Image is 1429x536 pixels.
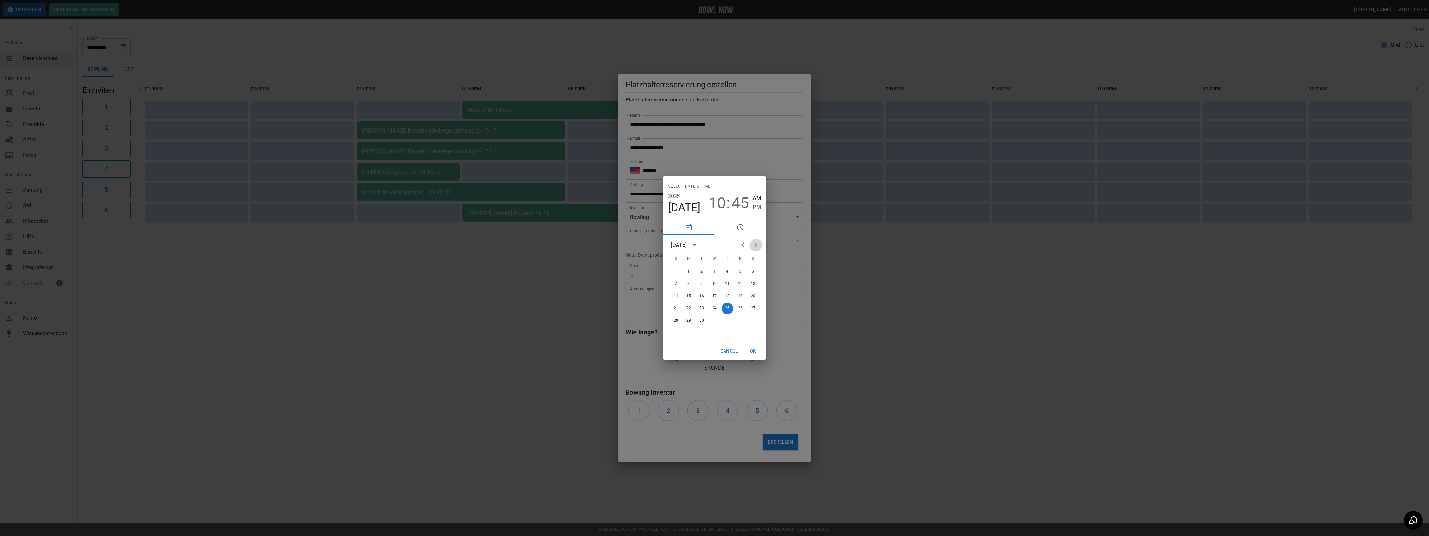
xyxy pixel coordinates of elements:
[749,239,762,251] button: Next month
[722,252,733,265] span: Thursday
[747,278,759,290] button: 13
[663,220,714,235] button: pick date
[670,278,682,290] button: 7
[696,252,707,265] span: Tuesday
[696,303,707,314] button: 23
[696,315,707,326] button: 30
[709,278,720,290] button: 10
[670,303,682,314] button: 21
[747,290,759,302] button: 20
[722,266,733,277] button: 4
[734,252,746,265] span: Friday
[683,290,695,302] button: 15
[734,303,746,314] button: 26
[722,290,733,302] button: 18
[670,315,682,326] button: 28
[709,266,720,277] button: 3
[708,194,726,212] button: 10
[670,290,682,302] button: 14
[734,290,746,302] button: 19
[709,252,720,265] span: Wednesday
[671,241,687,249] div: [DATE]
[743,345,763,357] button: OK
[683,252,695,265] span: Monday
[683,303,695,314] button: 22
[714,220,766,235] button: pick time
[696,278,707,290] button: 9
[668,182,711,192] span: Select date & time
[753,203,761,212] button: PM
[753,194,761,203] button: AM
[722,278,733,290] button: 11
[696,290,707,302] button: 16
[689,240,700,250] button: calendar view is open, switch to year view
[718,345,740,357] button: Cancel
[732,194,749,212] button: 45
[696,266,707,277] button: 2
[747,266,759,277] button: 6
[683,315,695,326] button: 29
[726,194,730,212] span: :
[747,252,759,265] span: Saturday
[734,266,746,277] button: 5
[668,192,680,201] button: 2025
[670,252,682,265] span: Sunday
[709,303,720,314] button: 24
[747,303,759,314] button: 27
[668,201,701,214] button: [DATE]
[734,278,746,290] button: 12
[736,239,749,251] button: Previous month
[709,290,720,302] button: 17
[683,278,695,290] button: 8
[683,266,695,277] button: 1
[722,303,733,314] button: 25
